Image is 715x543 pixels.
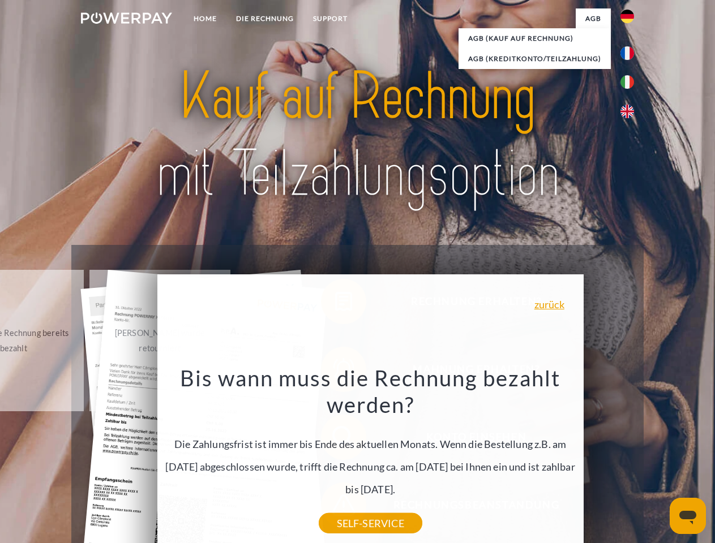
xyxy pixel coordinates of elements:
[459,49,611,69] a: AGB (Kreditkonto/Teilzahlung)
[620,75,634,89] img: it
[670,498,706,534] iframe: Schaltfläche zum Öffnen des Messaging-Fensters
[620,46,634,60] img: fr
[108,54,607,217] img: title-powerpay_de.svg
[164,364,577,419] h3: Bis wann muss die Rechnung bezahlt werden?
[226,8,303,29] a: DIE RECHNUNG
[184,8,226,29] a: Home
[620,10,634,23] img: de
[96,325,224,356] div: [PERSON_NAME] wurde retourniert
[164,364,577,523] div: Die Zahlungsfrist ist immer bis Ende des aktuellen Monats. Wenn die Bestellung z.B. am [DATE] abg...
[319,513,422,533] a: SELF-SERVICE
[534,299,564,309] a: zurück
[303,8,357,29] a: SUPPORT
[459,28,611,49] a: AGB (Kauf auf Rechnung)
[620,105,634,118] img: en
[576,8,611,29] a: agb
[81,12,172,24] img: logo-powerpay-white.svg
